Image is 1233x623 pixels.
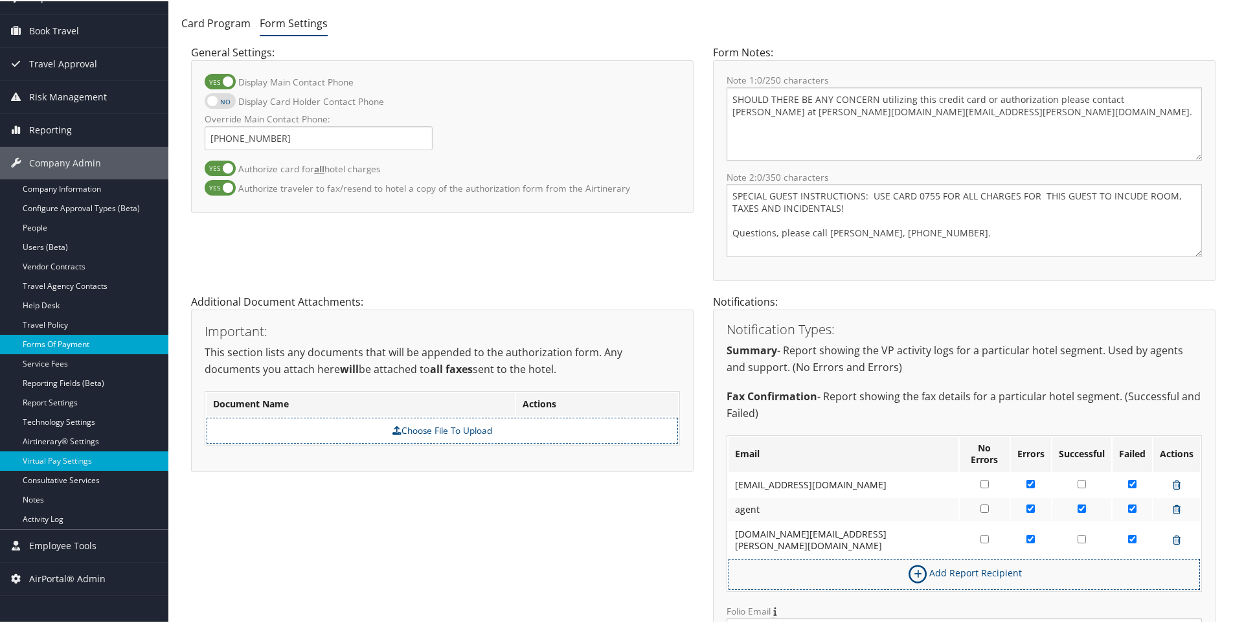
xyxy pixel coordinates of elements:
strong: all faxes [430,361,473,375]
h3: Notification Types: [727,322,1202,335]
p: - Report showing the fax details for a particular hotel segment. (Successful and Failed) [727,387,1202,420]
span: Book Travel [29,14,79,46]
td: [DOMAIN_NAME][EMAIL_ADDRESS][PERSON_NAME][DOMAIN_NAME] [729,521,958,556]
span: 0 [757,170,762,182]
span: Risk Management [29,80,107,112]
span: 0 [757,73,762,85]
strong: Summary [727,342,777,356]
th: Actions [1153,436,1200,471]
strong: will [340,361,359,375]
label: Note 2: /350 characters [727,170,1202,183]
th: Actions [516,392,678,415]
label: Display Card Holder Contact Phone [238,88,384,112]
strong: all [314,161,324,174]
th: Errors [1011,436,1051,471]
div: General Settings: [181,43,703,224]
th: No Errors [960,436,1010,471]
td: agent [729,497,958,520]
h3: Important: [205,324,680,337]
strong: Fax Confirmation [727,388,817,402]
p: - Report showing the VP activity logs for a particular hotel segment. Used by agents and support.... [727,341,1202,374]
td: [EMAIL_ADDRESS][DOMAIN_NAME] [729,472,958,495]
label: Override Main Contact Phone: [205,111,433,124]
a: Add Report Recipient [907,565,1022,578]
span: Reporting [29,113,72,145]
textarea: SHOULD THERE BE ANY CONCERN utilizing this credit card or authorization please contact [PERSON_NA... [727,86,1202,159]
th: Document Name [207,392,515,415]
label: Choose File To Upload [214,423,671,436]
div: Additional Document Attachments: [181,293,703,484]
th: Email [729,436,958,471]
th: Successful [1052,436,1111,471]
th: Failed [1113,436,1152,471]
label: Authorize traveler to fax/resend to hotel a copy of the authorization form from the Airtinerary [238,175,630,199]
a: Form Settings [260,15,328,29]
span: Travel Approval [29,47,97,79]
label: Note 1: /250 characters [727,73,1202,85]
label: Display Main Contact Phone [238,69,354,93]
span: Company Admin [29,146,101,178]
span: AirPortal® Admin [29,561,106,594]
label: Authorize card for hotel charges [238,155,380,179]
textarea: SPECIAL GUEST INSTRUCTIONS: USE CARD 0755 FOR ALL CHARGES FOR THIS GUEST TO INCUDE ROOM, TAXES AN... [727,183,1202,256]
p: This section lists any documents that will be appended to the authorization form. Any documents y... [205,343,680,376]
span: Employee Tools [29,528,96,561]
div: Form Notes: [703,43,1225,293]
a: Card Program [181,15,251,29]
